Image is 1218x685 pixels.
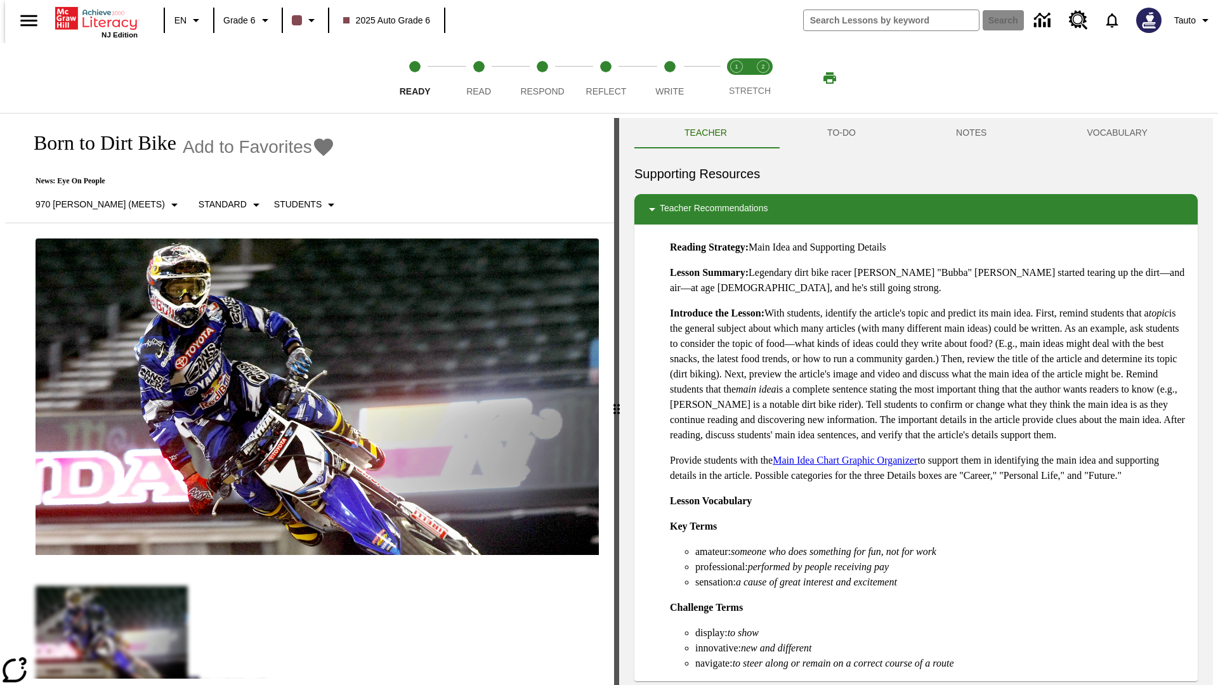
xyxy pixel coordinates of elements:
button: VOCABULARY [1037,118,1198,148]
button: Select a new avatar [1129,4,1169,37]
span: 2025 Auto Grade 6 [343,14,431,27]
li: navigate: [695,656,1188,671]
span: Grade 6 [223,14,256,27]
button: Open side menu [10,2,48,39]
button: Select Lexile, 970 Lexile (Meets) [30,193,187,216]
span: EN [174,14,187,27]
button: Language: EN, Select a language [169,9,209,32]
span: Add to Favorites [183,137,312,157]
li: professional: [695,559,1188,575]
span: NJ Edition [101,31,138,39]
p: Main Idea and Supporting Details [670,240,1188,255]
span: Reflect [586,86,627,96]
button: Read step 2 of 5 [442,43,515,113]
p: Students [274,198,322,211]
li: innovative: [695,641,1188,656]
a: Main Idea Chart Graphic Organizer [773,455,917,466]
a: Data Center [1026,3,1061,38]
div: Instructional Panel Tabs [634,118,1198,148]
button: Grade: Grade 6, Select a grade [218,9,278,32]
input: search field [804,10,979,30]
button: Reflect step 4 of 5 [569,43,643,113]
img: Avatar [1136,8,1162,33]
em: new and different [741,643,811,653]
p: Legendary dirt bike racer [PERSON_NAME] "Bubba" [PERSON_NAME] started tearing up the dirt—and air... [670,265,1188,296]
li: display: [695,625,1188,641]
button: TO-DO [777,118,906,148]
span: Write [655,86,684,96]
button: Stretch Read step 1 of 2 [718,43,755,113]
strong: Key Terms [670,521,717,532]
em: topic [1149,308,1169,318]
em: performed by people receiving pay [748,561,889,572]
button: Scaffolds, Standard [193,193,269,216]
button: NOTES [906,118,1037,148]
button: Write step 5 of 5 [633,43,707,113]
button: Respond step 3 of 5 [506,43,579,113]
div: Home [55,4,138,39]
text: 1 [735,63,738,70]
h1: Born to Dirt Bike [20,131,176,155]
p: 970 [PERSON_NAME] (Meets) [36,198,165,211]
h6: Supporting Resources [634,164,1198,184]
button: Teacher [634,118,777,148]
strong: Lesson Summary: [670,267,749,278]
strong: Challenge Terms [670,602,743,613]
strong: Introduce the Lesson: [670,308,764,318]
p: Standard [199,198,247,211]
a: Notifications [1096,4,1129,37]
p: Teacher Recommendations [660,202,768,217]
img: Motocross racer James Stewart flies through the air on his dirt bike. [36,238,599,556]
em: to steer along or remain on a correct course of a route [733,658,954,669]
strong: Reading Strategy: [670,242,749,252]
p: With students, identify the article's topic and predict its main idea. First, remind students tha... [670,306,1188,443]
strong: Lesson Vocabulary [670,495,752,506]
text: 2 [761,63,764,70]
button: Select Student [269,193,344,216]
em: someone who does something for fun, not for work [731,546,936,557]
span: STRETCH [729,86,771,96]
button: Print [809,67,850,89]
span: Ready [400,86,431,96]
a: Resource Center, Will open in new tab [1061,3,1096,37]
button: Stretch Respond step 2 of 2 [745,43,782,113]
em: main idea [736,384,776,395]
p: News: Eye On People [20,176,344,186]
button: Ready step 1 of 5 [378,43,452,113]
div: Teacher Recommendations [634,194,1198,225]
div: reading [5,118,614,679]
div: Press Enter or Spacebar and then press right and left arrow keys to move the slider [614,118,619,685]
button: Class color is dark brown. Change class color [287,9,324,32]
em: a cause of great interest and excitement [736,577,897,587]
li: sensation: [695,575,1188,590]
div: activity [619,118,1213,685]
li: amateur: [695,544,1188,559]
span: Respond [520,86,564,96]
span: Tauto [1174,14,1196,27]
button: Add to Favorites - Born to Dirt Bike [183,136,335,158]
span: Read [466,86,491,96]
p: Provide students with the to support them in identifying the main idea and supporting details in ... [670,453,1188,483]
button: Profile/Settings [1169,9,1218,32]
em: to show [728,627,759,638]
